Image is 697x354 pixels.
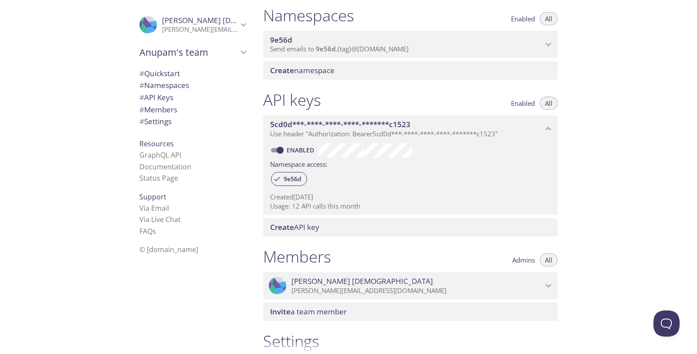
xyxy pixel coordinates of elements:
[152,226,156,236] span: s
[285,146,318,154] a: Enabled
[139,139,174,148] span: Resources
[132,41,253,64] div: Anupam's team
[263,218,558,236] div: Create API Key
[291,287,543,295] p: [PERSON_NAME][EMAIL_ADDRESS][DOMAIN_NAME]
[162,15,304,25] span: [PERSON_NAME] [DEMOGRAPHIC_DATA]
[139,226,156,236] a: FAQ
[540,12,558,25] button: All
[263,303,558,321] div: Invite a team member
[139,92,144,102] span: #
[139,162,191,172] a: Documentation
[139,192,166,202] span: Support
[540,253,558,266] button: All
[270,158,328,170] label: Namespace access:
[139,92,173,102] span: API Keys
[263,6,354,25] h1: Namespaces
[139,105,144,115] span: #
[132,91,253,104] div: API Keys
[270,307,291,317] span: Invite
[263,31,558,58] div: 9e56d namespace
[162,25,238,34] p: [PERSON_NAME][EMAIL_ADDRESS][DOMAIN_NAME]
[139,116,144,126] span: #
[270,307,347,317] span: a team member
[139,116,172,126] span: Settings
[132,10,253,39] div: Anupam Krishna
[139,68,144,78] span: #
[139,68,180,78] span: Quickstart
[270,44,409,53] span: Send emails to . {tag} @[DOMAIN_NAME]
[270,65,335,75] span: namespace
[263,61,558,80] div: Create namespace
[139,173,178,183] a: Status Page
[132,79,253,91] div: Namespaces
[139,245,198,254] span: © [DOMAIN_NAME]
[139,80,189,90] span: Namespaces
[270,222,294,232] span: Create
[278,175,307,183] span: 9e56d
[139,215,181,224] a: Via Live Chat
[270,202,551,211] p: Usage: 12 API calls this month
[139,105,177,115] span: Members
[263,272,558,299] div: Anupam Krishna
[132,67,253,80] div: Quickstart
[263,331,558,351] h1: Settings
[316,44,335,53] span: 9e56d
[139,46,238,58] span: Anupam's team
[270,222,319,232] span: API key
[291,276,433,286] span: [PERSON_NAME] [DEMOGRAPHIC_DATA]
[653,310,680,337] iframe: Help Scout Beacon - Open
[507,253,540,266] button: Admins
[506,12,540,25] button: Enabled
[132,104,253,116] div: Members
[270,65,294,75] span: Create
[270,192,551,202] p: Created [DATE]
[263,247,331,266] h1: Members
[271,172,307,186] div: 9e56d
[139,80,144,90] span: #
[270,35,292,45] span: 9e56d
[139,150,181,160] a: GraphQL API
[540,97,558,110] button: All
[139,203,169,213] a: Via Email
[132,115,253,128] div: Team Settings
[263,90,321,110] h1: API keys
[506,97,540,110] button: Enabled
